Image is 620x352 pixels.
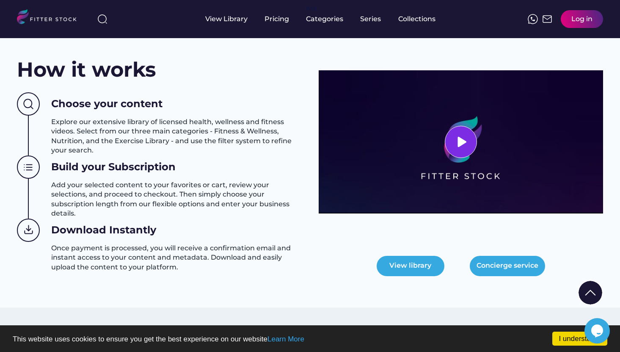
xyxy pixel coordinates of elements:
h3: Build your Subscription [51,160,176,174]
img: 3977569478e370cc298ad8aabb12f348.png [319,70,603,213]
div: Categories [306,14,343,24]
div: Collections [398,14,435,24]
img: search-normal%203.svg [97,14,107,24]
img: Group%201000002322%20%281%29.svg [579,281,602,305]
h2: How it works [17,55,156,84]
a: Learn More [267,335,304,343]
div: fvck [306,4,317,13]
h3: Download Instantly [51,223,156,237]
div: Series [360,14,381,24]
button: Concierge service [470,256,545,276]
img: LOGO.svg [17,9,84,27]
img: Group%201000002438.svg [17,155,40,179]
h3: Add your selected content to your favorites or cart, review your selections, and proceed to check... [51,180,302,219]
img: Group%201000002437%20%282%29.svg [17,92,40,116]
h3: Once payment is processed, you will receive a confirmation email and instant access to your conte... [51,244,302,272]
div: View Library [205,14,248,24]
img: Frame%2051.svg [542,14,552,24]
iframe: chat widget [584,318,612,344]
h3: Explore our extensive library of licensed health, wellness and fitness videos. Select from our th... [51,117,302,155]
div: Log in [571,14,592,24]
img: meteor-icons_whatsapp%20%281%29.svg [528,14,538,24]
img: Group%201000002439.svg [17,219,40,242]
p: This website uses cookies to ensure you get the best experience on our website [13,335,607,343]
button: View library [377,256,444,276]
div: Pricing [265,14,289,24]
a: I understand! [552,332,607,346]
h3: Choose your content [51,97,163,111]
